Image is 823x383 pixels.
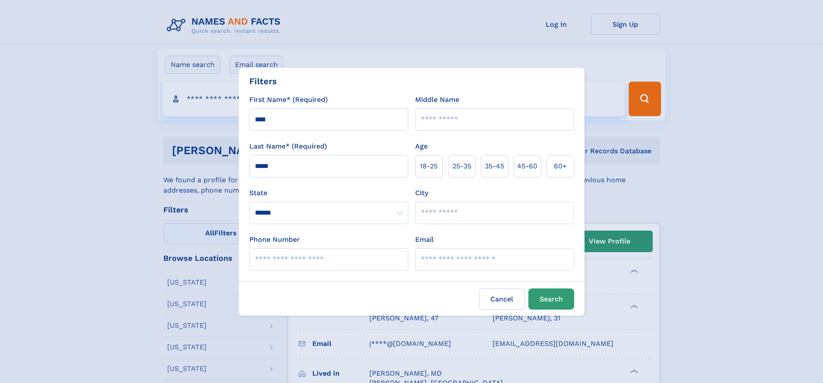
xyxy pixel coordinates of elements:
label: Last Name* (Required) [249,141,327,152]
span: 35‑45 [485,161,504,171]
label: Middle Name [415,95,459,105]
label: State [249,188,408,198]
label: Phone Number [249,234,300,245]
label: Email [415,234,434,245]
button: Search [528,288,574,310]
span: 18‑25 [420,161,438,171]
span: 60+ [554,161,567,171]
label: Age [415,141,428,152]
div: Filters [249,75,277,88]
label: First Name* (Required) [249,95,328,105]
span: 25‑35 [452,161,471,171]
span: 45‑60 [517,161,537,171]
label: City [415,188,428,198]
label: Cancel [479,288,525,310]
